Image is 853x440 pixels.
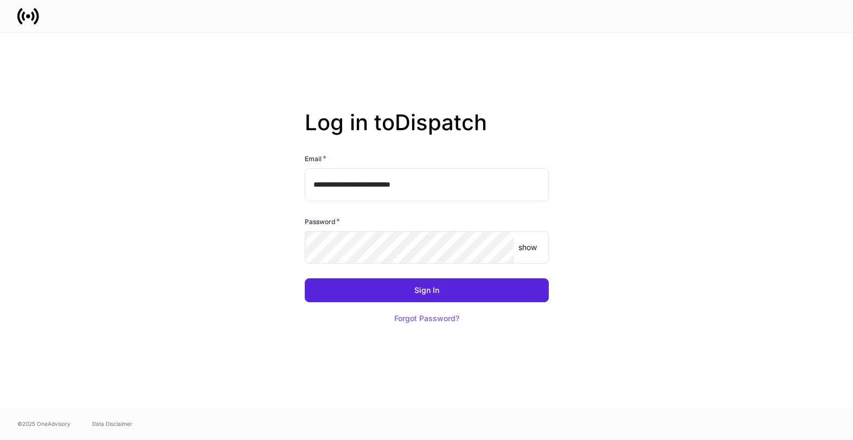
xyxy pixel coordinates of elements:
[92,419,132,428] a: Data Disclaimer
[518,242,537,253] p: show
[381,307,473,330] button: Forgot Password?
[414,286,439,294] div: Sign In
[17,419,70,428] span: © 2025 OneAdvisory
[305,278,549,302] button: Sign In
[305,153,326,164] h6: Email
[305,216,340,227] h6: Password
[394,315,459,322] div: Forgot Password?
[305,110,549,153] h2: Log in to Dispatch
